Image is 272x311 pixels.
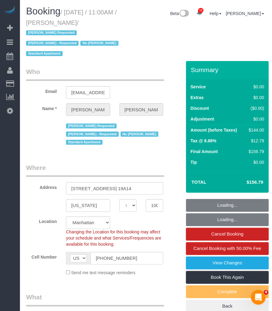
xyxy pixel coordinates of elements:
a: Beta [170,11,189,16]
span: [PERSON_NAME] Requested [66,124,117,129]
div: $0.00 [247,84,264,90]
a: View Changes [186,257,269,270]
div: $0.00 [247,159,264,165]
label: Tax @ 8.88% [191,138,216,144]
input: Email [66,86,110,99]
span: No [PERSON_NAME] [121,132,158,136]
h4: $156.79 [228,180,263,185]
a: 11 [193,6,205,20]
label: Name * [21,103,61,112]
span: [PERSON_NAME] Requested [26,30,77,35]
label: Address [21,182,61,190]
a: [PERSON_NAME] [226,11,264,16]
h3: Summary [191,66,266,73]
label: Final Amount [191,148,218,155]
div: $0.00 [247,94,264,101]
small: / [DATE] / 11:00AM / [PERSON_NAME] [26,9,120,57]
img: New interface [179,10,189,18]
div: $12.79 [247,138,264,144]
input: First Name [66,103,110,116]
input: City [66,199,110,212]
span: [PERSON_NAME] - Requested [26,41,79,46]
iframe: Intercom live chat [251,290,266,305]
span: Booking [26,6,60,17]
span: Standard Apartment [66,140,103,145]
a: Help [210,11,222,16]
div: ($0.00) [247,105,264,111]
label: Tip [191,159,197,165]
legend: Who [26,67,164,81]
label: Adjustment [191,116,214,122]
label: Email [21,86,61,94]
legend: Where [26,163,164,177]
label: Service [191,84,206,90]
span: 4 [264,290,269,295]
span: Send me text message reminders [71,271,135,275]
legend: What [26,293,164,307]
label: Discount [191,105,209,111]
a: Cancel Booking [186,228,269,241]
span: Cancel Booking with 50.00% Fee [194,246,262,251]
img: Automaid Logo [4,6,16,15]
a: Book This Again [186,271,269,284]
input: Zip Code [146,199,163,212]
input: Last Name [119,103,164,116]
div: $156.79 [247,148,264,155]
label: Amount (before Taxes) [191,127,237,133]
span: [PERSON_NAME] - Requested [66,132,119,136]
label: Extras [191,94,204,101]
span: No [PERSON_NAME] [80,41,118,46]
label: Cell Number [21,252,61,260]
span: 11 [198,8,204,13]
div: $144.00 [247,127,264,133]
label: Location [21,217,61,225]
a: Cancel Booking with 50.00% Fee [186,242,269,255]
span: Standard Apartment [26,51,63,56]
strong: Total [192,179,207,185]
input: Cell Number [91,252,163,265]
div: $0.00 [247,116,264,122]
span: Changing the Location for this booking may affect your schedule and what Services/Frequencies are... [66,230,161,247]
